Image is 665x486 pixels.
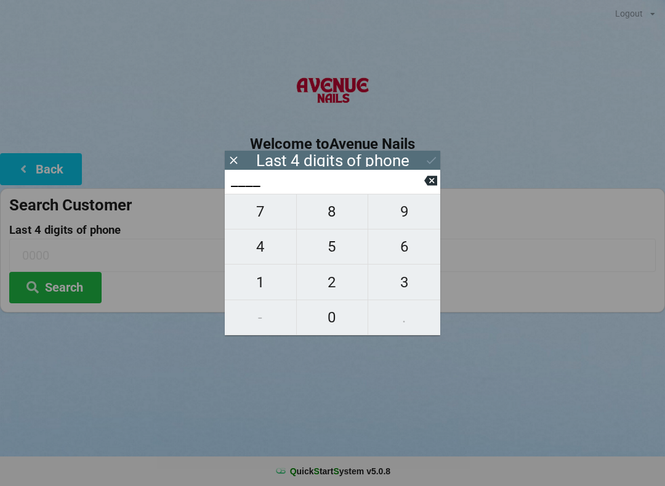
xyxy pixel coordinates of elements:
span: 0 [297,305,368,330]
button: 5 [297,229,369,265]
button: 6 [368,229,440,265]
button: 1 [225,265,297,300]
span: 8 [297,199,368,225]
button: 8 [297,194,369,229]
span: 3 [368,269,440,295]
button: 4 [225,229,297,265]
span: 5 [297,234,368,260]
button: 3 [368,265,440,300]
span: 2 [297,269,368,295]
button: 7 [225,194,297,229]
div: Last 4 digits of phone [256,154,409,167]
span: 4 [225,234,296,260]
button: 9 [368,194,440,229]
button: 2 [297,265,369,300]
span: 9 [368,199,440,225]
span: 7 [225,199,296,225]
span: 6 [368,234,440,260]
button: 0 [297,300,369,335]
span: 1 [225,269,296,295]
